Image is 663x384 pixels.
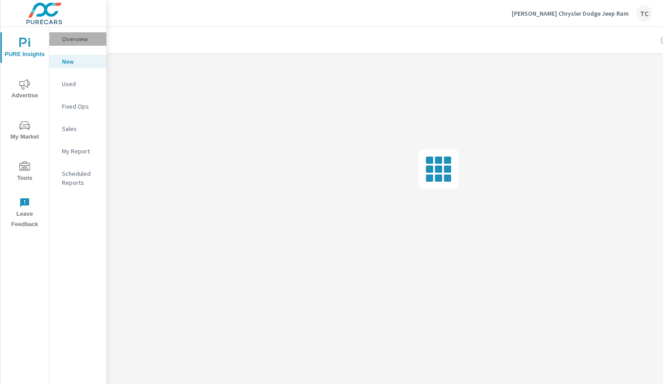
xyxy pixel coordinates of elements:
div: New [49,55,106,68]
p: Sales [62,124,99,133]
div: Used [49,77,106,91]
p: [PERSON_NAME] Chrysler Dodge Jeep Ram [512,9,629,17]
p: Fixed Ops [62,102,99,111]
p: New [62,57,99,66]
p: Used [62,79,99,88]
span: Leave Feedback [3,197,46,230]
p: Scheduled Reports [62,169,99,187]
div: Overview [49,32,106,46]
div: nav menu [0,27,49,233]
div: Scheduled Reports [49,167,106,189]
span: My Market [3,120,46,142]
div: My Report [49,144,106,158]
div: TC [636,5,652,22]
span: Tools [3,161,46,183]
span: Advertise [3,79,46,101]
span: PURE Insights [3,38,46,60]
div: Sales [49,122,106,135]
p: My Report [62,147,99,156]
p: Overview [62,35,99,44]
div: Fixed Ops [49,100,106,113]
